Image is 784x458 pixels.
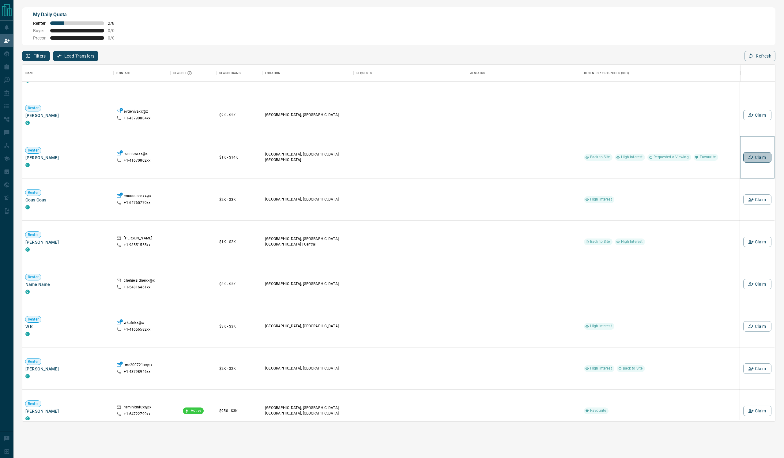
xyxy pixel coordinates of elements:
[124,362,152,369] p: lmc200721xx@x
[743,363,771,374] button: Claim
[25,205,30,209] div: condos.ca
[619,155,645,160] span: High Interest
[25,239,110,245] span: [PERSON_NAME]
[25,163,30,167] div: condos.ca
[25,112,110,118] span: [PERSON_NAME]
[743,406,771,416] button: Claim
[467,65,581,82] div: AI Status
[124,109,148,115] p: evgeniyaxx@x
[25,374,30,378] div: condos.ca
[124,320,144,327] p: wkufelxx@x
[25,247,30,252] div: condos.ca
[124,242,150,248] p: +1- 98551555xx
[25,290,30,294] div: condos.ca
[219,408,259,414] p: $950 - $3K
[33,28,47,33] span: Buyer
[265,65,280,82] div: Location
[219,324,259,329] p: $3K - $3K
[219,112,259,118] p: $2K - $2K
[470,65,485,82] div: AI Status
[25,275,41,280] span: Renter
[25,366,110,372] span: [PERSON_NAME]
[116,65,131,82] div: Contact
[744,51,775,61] button: Refresh
[581,65,740,82] div: Recent Opportunities (30d)
[588,197,614,202] span: High Interest
[22,65,113,82] div: Name
[25,281,110,287] span: Name Name
[25,332,30,336] div: condos.ca
[219,65,243,82] div: Search Range
[219,197,259,202] p: $2K - $3K
[25,148,41,153] span: Renter
[25,416,30,421] div: condos.ca
[124,193,152,200] p: couuuuscoxx@x
[124,411,150,417] p: +1- 64722799xx
[25,317,41,322] span: Renter
[25,408,110,414] span: [PERSON_NAME]
[743,152,771,163] button: Claim
[124,327,150,332] p: +1- 41656582xx
[25,65,35,82] div: Name
[651,155,691,160] span: Requested a Viewing
[353,65,467,82] div: Requests
[124,236,152,242] p: [PERSON_NAME]
[33,21,47,26] span: Renter
[219,281,259,287] p: $3K - $3K
[25,401,41,407] span: Renter
[743,279,771,289] button: Claim
[619,239,645,244] span: High Interest
[262,65,353,82] div: Location
[265,405,350,416] p: [GEOGRAPHIC_DATA], [GEOGRAPHIC_DATA], [GEOGRAPHIC_DATA], [GEOGRAPHIC_DATA]
[124,369,150,374] p: +1- 43798946xx
[124,116,150,121] p: +1- 43790804xx
[219,366,259,371] p: $2K - $2K
[265,112,350,118] p: [GEOGRAPHIC_DATA], [GEOGRAPHIC_DATA]
[588,239,612,244] span: Back to Site
[743,321,771,332] button: Claim
[124,285,150,290] p: +1- 54816461xx
[33,36,47,40] span: Precon
[620,366,645,371] span: Back to Site
[216,65,262,82] div: Search Range
[124,405,151,411] p: raminidhi0xx@x
[743,110,771,120] button: Claim
[25,324,110,330] span: W K
[265,152,350,162] p: [GEOGRAPHIC_DATA], [GEOGRAPHIC_DATA], [GEOGRAPHIC_DATA]
[584,65,629,82] div: Recent Opportunities (30d)
[588,408,609,413] span: Favourite
[25,359,41,364] span: Renter
[25,106,41,111] span: Renter
[188,408,204,413] span: Active
[124,278,155,284] p: chehjejsjdnejxx@x
[265,236,350,247] p: [GEOGRAPHIC_DATA], [GEOGRAPHIC_DATA], [GEOGRAPHIC_DATA] | Central
[22,51,50,61] button: Filters
[108,28,121,33] span: 0 / 0
[113,65,170,82] div: Contact
[108,36,121,40] span: 0 / 0
[219,155,259,160] p: $1K - $14K
[265,324,350,329] p: [GEOGRAPHIC_DATA], [GEOGRAPHIC_DATA]
[173,65,194,82] div: Search
[265,197,350,202] p: [GEOGRAPHIC_DATA], [GEOGRAPHIC_DATA]
[219,239,259,245] p: $1K - $2K
[33,11,121,18] p: My Daily Quota
[53,51,99,61] button: Lead Transfers
[588,366,614,371] span: High Interest
[743,194,771,205] button: Claim
[25,232,41,238] span: Renter
[588,324,614,329] span: High Interest
[25,155,110,161] span: [PERSON_NAME]
[124,151,148,158] p: ronniewrxx@x
[265,281,350,287] p: [GEOGRAPHIC_DATA], [GEOGRAPHIC_DATA]
[25,190,41,195] span: Renter
[25,197,110,203] span: Cous Cous
[356,65,372,82] div: Requests
[108,21,121,26] span: 2 / 8
[265,366,350,371] p: [GEOGRAPHIC_DATA], [GEOGRAPHIC_DATA]
[588,155,612,160] span: Back to Site
[743,237,771,247] button: Claim
[25,121,30,125] div: condos.ca
[697,155,718,160] span: Favourite
[124,200,150,205] p: +1- 64765770xx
